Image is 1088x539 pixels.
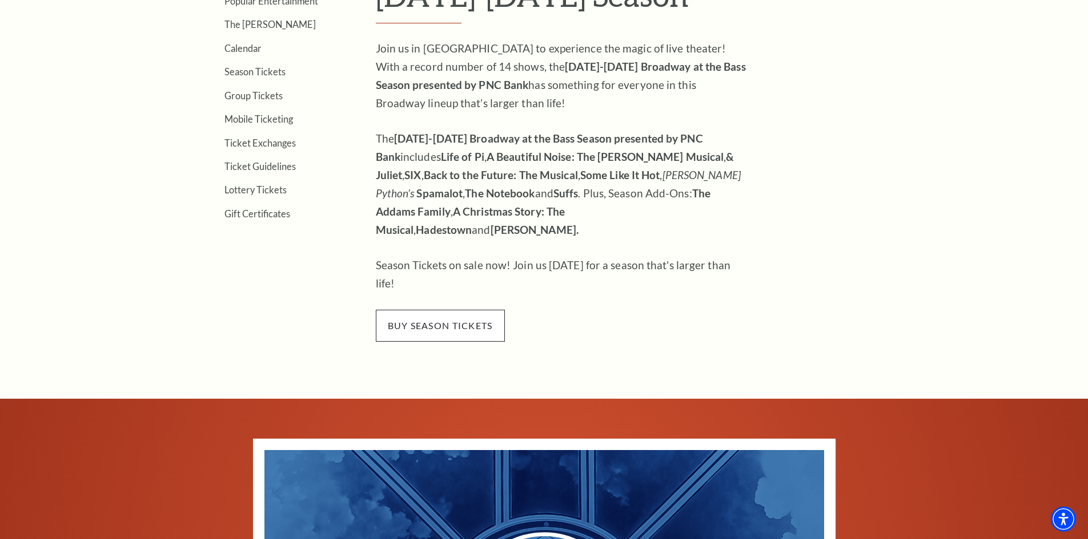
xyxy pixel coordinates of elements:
strong: Spamalot [416,187,463,200]
strong: [PERSON_NAME]. [491,223,579,236]
a: Season Tickets [224,66,286,77]
strong: A Beautiful Noise: The [PERSON_NAME] Musical [487,150,724,163]
strong: & Juliet [376,150,734,181]
strong: [DATE]-[DATE] Broadway at the Bass Season presented by PNC Bank [376,132,703,163]
strong: Suffs [553,187,579,200]
strong: Back to the Future: The Musical [424,168,578,181]
a: Gift Certificates [224,208,290,219]
a: Ticket Exchanges [224,137,296,148]
em: [PERSON_NAME] Python’s [376,168,741,200]
strong: The Addams Family [376,187,710,218]
a: Calendar [224,43,262,54]
strong: Hadestown [416,223,472,236]
strong: [DATE]-[DATE] Broadway at the Bass Season presented by PNC Bank [376,60,746,91]
strong: A Christmas Story: The Musical [376,205,565,236]
a: Ticket Guidelines [224,161,296,172]
a: Mobile Ticketing [224,114,293,124]
p: The includes , , , , , , , and . Plus, Season Add-Ons: , , and [376,129,747,239]
span: buy season tickets [376,310,505,342]
strong: Life of Pi [441,150,484,163]
div: Accessibility Menu [1051,506,1076,532]
p: Join us in [GEOGRAPHIC_DATA] to experience the magic of live theater! With a record number of 14 ... [376,39,747,112]
a: buy season tickets [376,318,505,331]
a: Lottery Tickets [224,184,287,195]
a: The [PERSON_NAME] [224,19,316,30]
strong: SIX [404,168,421,181]
strong: Some Like It Hot [580,168,660,181]
a: Group Tickets [224,90,283,101]
strong: The Notebook [465,187,535,200]
p: Season Tickets on sale now! Join us [DATE] for a season that's larger than life! [376,256,747,293]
